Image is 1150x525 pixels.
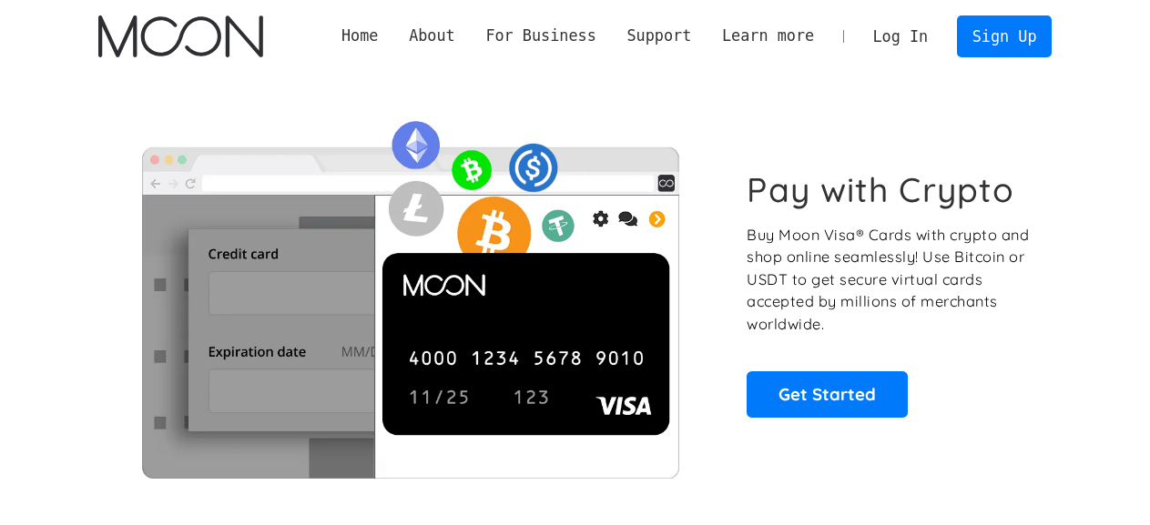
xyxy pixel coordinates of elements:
a: Home [326,25,393,47]
img: Moon Cards let you spend your crypto anywhere Visa is accepted. [98,108,722,478]
a: Sign Up [957,15,1052,56]
img: Moon Logo [98,15,263,57]
div: About [409,25,455,47]
a: Log In [858,16,943,56]
div: About [393,25,470,47]
div: For Business [471,25,612,47]
p: Buy Moon Visa® Cards with crypto and shop online seamlessly! Use Bitcoin or USDT to get secure vi... [747,224,1032,336]
div: Support [612,25,707,47]
div: Support [626,25,691,47]
div: Learn more [722,25,814,47]
a: home [98,15,263,57]
a: Get Started [747,371,908,417]
div: For Business [485,25,595,47]
h1: Pay with Crypto [747,169,1014,210]
div: Learn more [707,25,829,47]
